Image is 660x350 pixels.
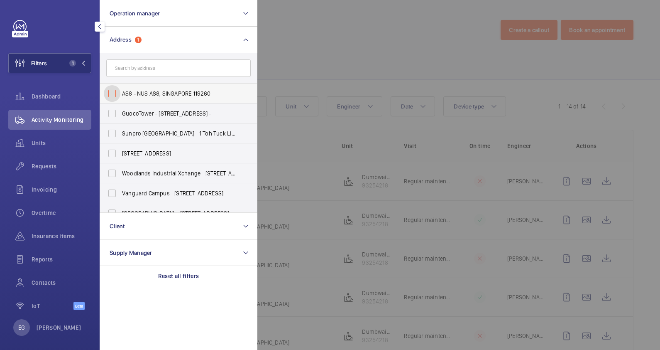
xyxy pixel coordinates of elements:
[32,209,91,217] span: Overtime
[31,59,47,67] span: Filters
[32,302,73,310] span: IoT
[32,185,91,194] span: Invoicing
[32,139,91,147] span: Units
[32,92,91,101] span: Dashboard
[32,232,91,240] span: Insurance items
[32,279,91,287] span: Contacts
[69,60,76,67] span: 1
[32,162,91,170] span: Requests
[32,255,91,264] span: Reports
[32,116,91,124] span: Activity Monitoring
[37,323,81,332] p: [PERSON_NAME]
[18,323,25,332] p: EG
[8,53,91,73] button: Filters1
[73,302,85,310] span: Beta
